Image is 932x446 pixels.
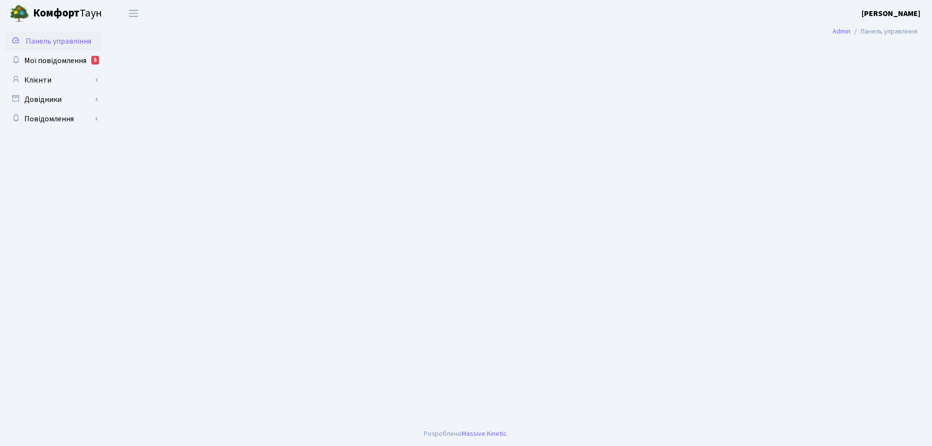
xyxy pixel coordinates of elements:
[5,51,102,70] a: Мої повідомлення5
[5,70,102,90] a: Клієнти
[5,109,102,129] a: Повідомлення
[121,5,146,21] button: Переключити навігацію
[424,429,508,439] div: Розроблено .
[10,4,29,23] img: logo.png
[24,55,86,66] span: Мої повідомлення
[832,26,850,36] a: Admin
[818,21,932,42] nav: breadcrumb
[862,8,920,19] a: [PERSON_NAME]
[850,26,917,37] li: Панель управління
[462,429,507,439] a: Massive Kinetic
[91,56,99,65] div: 5
[26,36,91,47] span: Панель управління
[5,90,102,109] a: Довідники
[33,5,80,21] b: Комфорт
[5,32,102,51] a: Панель управління
[33,5,102,22] span: Таун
